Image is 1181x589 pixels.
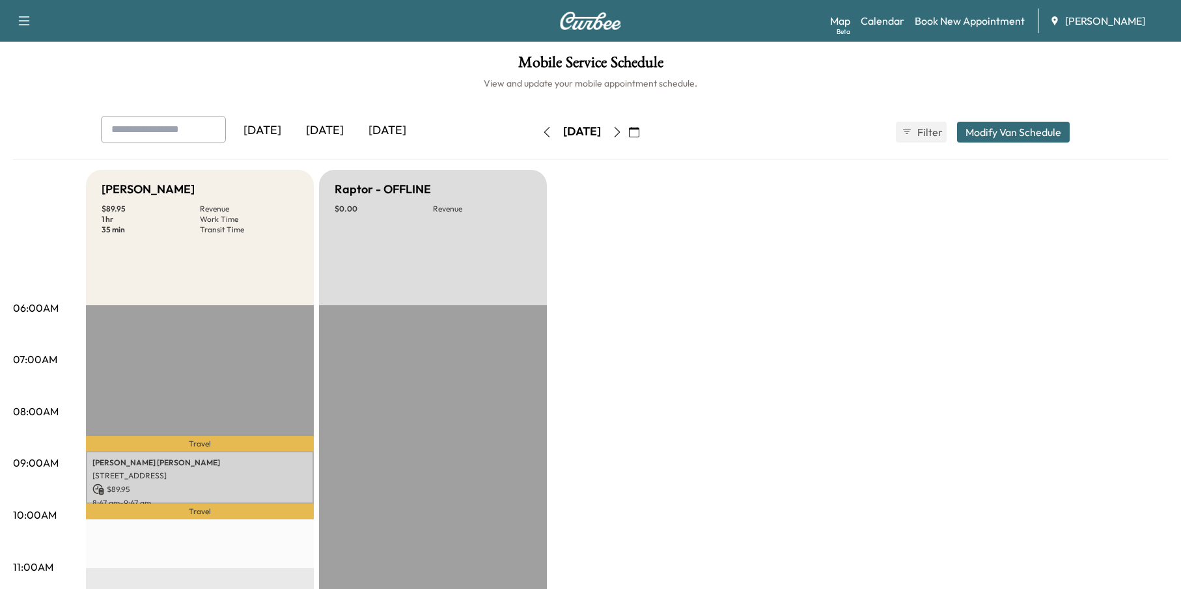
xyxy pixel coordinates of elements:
h6: View and update your mobile appointment schedule. [13,77,1168,90]
p: [PERSON_NAME] [PERSON_NAME] [92,458,307,468]
div: [DATE] [231,116,294,146]
div: [DATE] [563,124,601,140]
a: Calendar [861,13,904,29]
p: 11:00AM [13,559,53,575]
img: Curbee Logo [559,12,622,30]
button: Modify Van Schedule [957,122,1070,143]
p: Transit Time [200,225,298,235]
p: Travel [86,436,314,451]
p: [STREET_ADDRESS] [92,471,307,481]
div: [DATE] [356,116,419,146]
a: MapBeta [830,13,850,29]
div: Beta [837,27,850,36]
p: $ 0.00 [335,204,433,214]
p: Revenue [433,204,531,214]
h5: [PERSON_NAME] [102,180,195,199]
a: Book New Appointment [915,13,1025,29]
p: $ 89.95 [92,484,307,495]
p: Travel [86,504,314,519]
div: [DATE] [294,116,356,146]
span: [PERSON_NAME] [1065,13,1145,29]
p: 06:00AM [13,300,59,316]
button: Filter [896,122,947,143]
h5: Raptor - OFFLINE [335,180,431,199]
p: 09:00AM [13,455,59,471]
p: Revenue [200,204,298,214]
p: 07:00AM [13,351,57,367]
p: 1 hr [102,214,200,225]
span: Filter [917,124,941,140]
p: 35 min [102,225,200,235]
p: $ 89.95 [102,204,200,214]
p: 10:00AM [13,507,57,523]
h1: Mobile Service Schedule [13,55,1168,77]
p: Work Time [200,214,298,225]
p: 08:00AM [13,404,59,419]
p: 8:47 am - 9:47 am [92,498,307,508]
